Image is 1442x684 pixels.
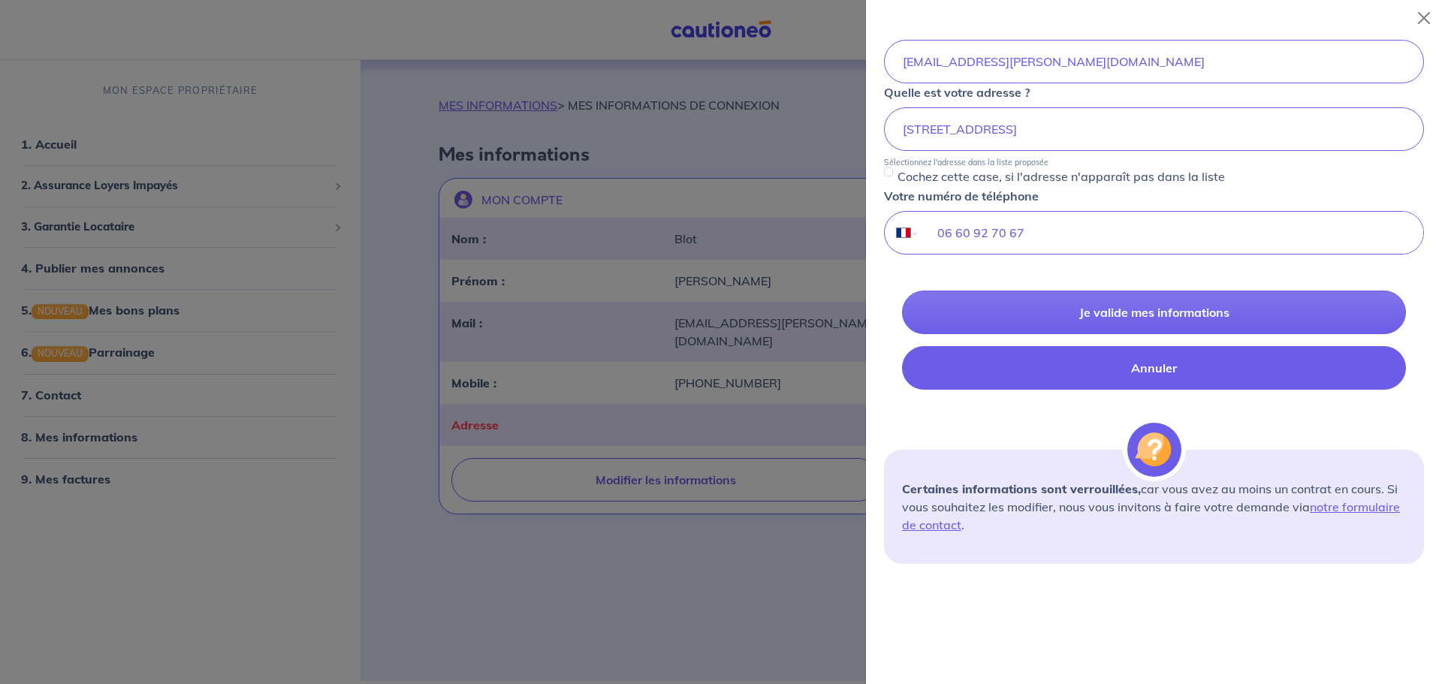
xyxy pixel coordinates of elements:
[884,83,1030,101] p: Quelle est votre adresse ?
[1127,423,1181,477] img: illu_alert_question.svg
[902,291,1406,334] button: Je valide mes informations
[919,212,1423,254] input: 06 34 34 34 34
[902,480,1406,534] p: car vous avez au moins un contrat en cours. Si vous souhaitez les modifier, nous vous invitons à ...
[902,499,1400,532] a: notre formulaire de contact
[897,167,1225,185] p: Cochez cette case, si l'adresse n'apparaît pas dans la liste
[902,481,1141,496] strong: Certaines informations sont verrouillées,
[884,40,1424,83] input: mail@mail.com
[1412,6,1436,30] button: Close
[902,346,1406,390] button: Annuler
[884,187,1039,205] p: Votre numéro de téléphone
[884,157,1048,167] p: Sélectionnez l'adresse dans la liste proposée
[884,107,1424,151] input: 11 rue de la liberté 75000 Paris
